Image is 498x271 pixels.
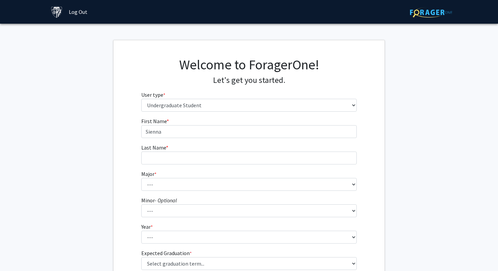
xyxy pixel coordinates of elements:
[141,144,166,151] span: Last Name
[155,197,177,204] i: - Optional
[141,118,167,125] span: First Name
[141,223,153,231] label: Year
[141,249,192,257] label: Expected Graduation
[141,91,165,99] label: User type
[141,57,357,73] h1: Welcome to ForagerOne!
[141,170,157,178] label: Major
[51,6,63,18] img: Johns Hopkins University Logo
[410,7,452,18] img: ForagerOne Logo
[141,75,357,85] h4: Let's get you started.
[5,241,29,266] iframe: Chat
[141,196,177,204] label: Minor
